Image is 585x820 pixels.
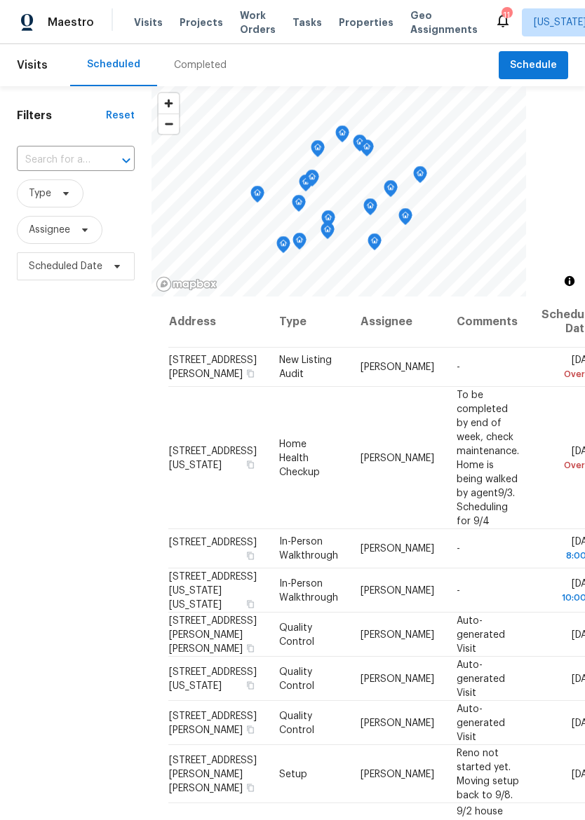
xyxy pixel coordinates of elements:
[169,446,257,470] span: [STREET_ADDRESS][US_STATE]
[17,50,48,81] span: Visits
[244,458,257,470] button: Copy Address
[159,114,179,134] button: Zoom out
[17,109,106,123] h1: Filters
[321,210,335,232] div: Map marker
[174,58,227,72] div: Completed
[353,135,367,156] div: Map marker
[244,367,257,380] button: Copy Address
[361,718,434,727] span: [PERSON_NAME]
[398,208,412,230] div: Map marker
[321,222,335,244] div: Map marker
[169,615,257,653] span: [STREET_ADDRESS][PERSON_NAME][PERSON_NAME]
[279,711,314,734] span: Quality Control
[339,15,394,29] span: Properties
[169,538,257,547] span: [STREET_ADDRESS]
[244,597,257,610] button: Copy Address
[361,544,434,554] span: [PERSON_NAME]
[116,151,136,170] button: Open
[279,622,314,646] span: Quality Control
[457,615,505,653] span: Auto-generated Visit
[250,186,264,207] div: Map marker
[335,125,349,147] div: Map marker
[244,549,257,562] button: Copy Address
[361,585,434,595] span: [PERSON_NAME]
[276,236,290,258] div: Map marker
[87,57,140,71] div: Scheduled
[29,223,70,237] span: Assignee
[561,273,578,289] button: Toggle attribution
[180,15,223,29] span: Projects
[17,149,95,171] input: Search for an address...
[361,674,434,683] span: [PERSON_NAME]
[457,544,460,554] span: -
[457,362,460,372] span: -
[134,15,163,29] span: Visits
[502,8,511,22] div: 11
[410,8,478,36] span: Geo Assignments
[169,571,257,609] span: [STREET_ADDRESS][US_STATE][US_STATE]
[457,585,460,595] span: -
[48,15,94,29] span: Maestro
[169,667,257,690] span: [STREET_ADDRESS][US_STATE]
[29,186,51,200] span: Type
[240,8,276,36] span: Work Orders
[311,140,325,162] div: Map marker
[244,678,257,691] button: Copy Address
[413,166,427,188] div: Map marker
[279,578,338,602] span: In-Person Walkthrough
[156,276,217,292] a: Mapbox homepage
[279,439,320,477] span: Home Health Checkup
[384,180,398,202] div: Map marker
[457,704,505,742] span: Auto-generated Visit
[169,711,257,734] span: [STREET_ADDRESS][PERSON_NAME]
[305,170,319,191] div: Map marker
[363,198,377,220] div: Map marker
[244,641,257,654] button: Copy Address
[292,195,306,217] div: Map marker
[168,296,268,348] th: Address
[457,390,519,526] span: To be completed by end of week, check maintenance. Home is being walked by agent9/3. Scheduling f...
[349,296,445,348] th: Assignee
[510,57,557,74] span: Schedule
[565,273,574,289] span: Toggle attribution
[279,667,314,690] span: Quality Control
[106,109,135,123] div: Reset
[361,453,434,463] span: [PERSON_NAME]
[152,86,526,296] canvas: Map
[279,355,332,379] span: New Listing Audit
[368,233,382,255] div: Map marker
[499,51,568,80] button: Schedule
[268,296,349,348] th: Type
[360,139,374,161] div: Map marker
[29,259,102,273] span: Scheduled Date
[457,748,519,800] span: Reno not started yet. Moving setup back to 9/8.
[299,175,313,196] div: Map marker
[361,362,434,372] span: [PERSON_NAME]
[169,355,257,379] span: [STREET_ADDRESS][PERSON_NAME]
[159,93,179,114] button: Zoom in
[361,629,434,639] span: [PERSON_NAME]
[244,781,257,793] button: Copy Address
[292,233,307,254] div: Map marker
[244,723,257,735] button: Copy Address
[457,660,505,697] span: Auto-generated Visit
[445,296,530,348] th: Comments
[292,18,322,27] span: Tasks
[169,755,257,793] span: [STREET_ADDRESS][PERSON_NAME][PERSON_NAME]
[361,769,434,779] span: [PERSON_NAME]
[279,769,307,779] span: Setup
[279,537,338,561] span: In-Person Walkthrough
